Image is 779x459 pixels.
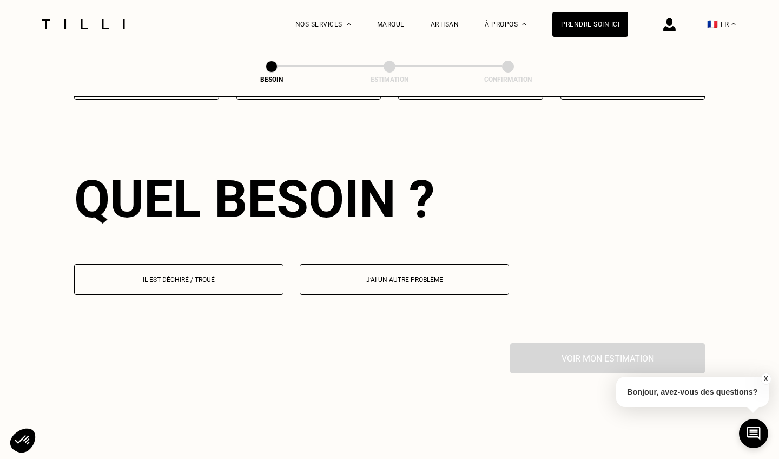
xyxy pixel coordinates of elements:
[663,18,676,31] img: icône connexion
[454,76,562,83] div: Confirmation
[300,264,509,295] button: J‘ai un autre problème
[80,276,278,284] p: Il est déchiré / troué
[522,23,526,25] img: Menu déroulant à propos
[377,21,405,28] a: Marque
[74,169,705,229] div: Quel besoin ?
[217,76,326,83] div: Besoin
[431,21,459,28] a: Artisan
[760,373,771,385] button: X
[731,23,736,25] img: menu déroulant
[347,23,351,25] img: Menu déroulant
[707,19,718,29] span: 🇫🇷
[552,12,628,37] a: Prendre soin ici
[306,276,503,284] p: J‘ai un autre problème
[335,76,444,83] div: Estimation
[74,264,283,295] button: Il est déchiré / troué
[616,377,769,407] p: Bonjour, avez-vous des questions?
[38,19,129,29] img: Logo du service de couturière Tilli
